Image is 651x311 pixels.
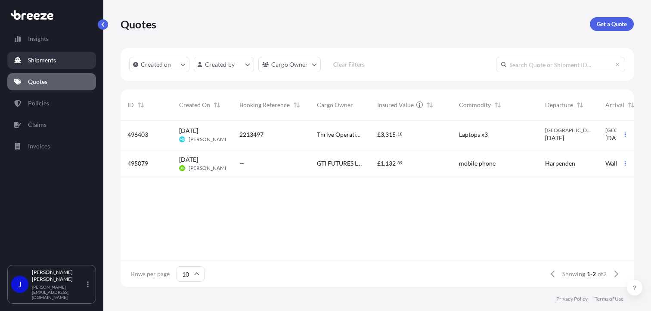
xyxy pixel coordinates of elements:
span: 2213497 [239,130,263,139]
p: Invoices [28,142,50,151]
span: [PERSON_NAME] [189,136,229,143]
button: createdOn Filter options [129,57,189,72]
span: 495079 [127,159,148,168]
a: Invoices [7,138,96,155]
span: ID [127,101,134,109]
button: Sort [212,100,222,110]
span: £ [377,132,381,138]
span: Booking Reference [239,101,290,109]
span: , [384,132,385,138]
a: Quotes [7,73,96,90]
button: Sort [136,100,146,110]
span: 18 [397,132,403,135]
span: 496403 [127,130,148,139]
a: Shipments [7,52,96,69]
span: Departure [545,101,573,109]
span: Thrive Operations Limited [317,130,363,139]
button: createdBy Filter options [194,57,254,72]
span: [DATE] [179,126,198,135]
span: Commodity [459,101,491,109]
span: . [396,161,397,164]
p: Quotes [28,77,47,86]
span: £ [377,160,381,166]
span: [DATE] [605,134,624,142]
span: 315 [385,132,396,138]
span: [DATE] [179,155,198,164]
span: [PERSON_NAME] [189,165,229,172]
button: Sort [575,100,585,110]
p: Policies [28,99,49,108]
a: Get a Quote [590,17,634,31]
span: Rows per page [131,270,170,278]
span: , [384,160,385,166]
span: 132 [385,160,396,166]
span: MB [180,135,185,144]
span: GTI FUTURES LTD [317,159,363,168]
span: JK [180,164,184,172]
a: Terms of Use [595,296,623,302]
button: Sort [291,100,302,110]
button: cargoOwner Filter options [258,57,321,72]
span: Insured Value [377,101,414,109]
span: Created On [179,101,210,109]
span: 1-2 [587,270,596,278]
span: 1 [381,160,384,166]
span: 89 [397,161,403,164]
a: Policies [7,95,96,112]
span: mobile phone [459,159,496,168]
span: — [239,159,245,168]
span: Arrival [605,101,624,109]
button: Sort [493,100,503,110]
span: . [396,132,397,135]
p: Insights [28,34,49,43]
button: Sort [626,100,636,110]
button: Clear Filters [325,58,373,71]
p: Cargo Owner [271,60,308,69]
p: Shipments [28,56,56,65]
span: Cargo Owner [317,101,353,109]
span: Showing [562,270,585,278]
span: 3 [381,132,384,138]
span: Laptops x3 [459,130,488,139]
p: Get a Quote [597,20,627,28]
span: [DATE] [545,134,564,142]
span: J [18,280,22,289]
p: Clear Filters [333,60,365,69]
span: Harpenden [545,159,575,168]
span: Wallingford [605,159,637,168]
span: of 2 [598,270,607,278]
p: Claims [28,120,46,129]
a: Privacy Policy [556,296,588,302]
p: [PERSON_NAME][EMAIL_ADDRESS][DOMAIN_NAME] [32,284,85,300]
button: Sort [425,100,435,110]
a: Insights [7,30,96,47]
input: Search Quote or Shipment ID... [496,57,625,72]
p: Created by [205,60,235,69]
p: Created on [141,60,171,69]
p: [PERSON_NAME] [PERSON_NAME] [32,269,85,283]
span: [GEOGRAPHIC_DATA] [545,127,592,134]
p: Quotes [121,17,156,31]
a: Claims [7,116,96,133]
span: [GEOGRAPHIC_DATA] [605,127,643,134]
